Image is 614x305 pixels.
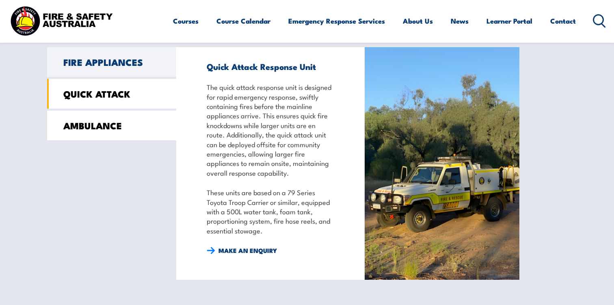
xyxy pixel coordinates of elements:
a: MAKE AN ENQUIRY [207,246,277,255]
a: AMBULANCE [47,111,176,140]
a: Contact [550,10,576,32]
a: Emergency Response Services [288,10,385,32]
a: QUICK ATTACK [47,79,176,109]
a: News [451,10,469,32]
a: About Us [403,10,433,32]
img: ele (400 x 600 px) (18) [365,47,519,280]
a: Learner Portal [486,10,532,32]
h3: Quick Attack Response Unit [207,61,334,72]
a: Courses [173,10,199,32]
p: These units are based on a 79 Series Toyota Troop Carrier or similar, equipped with a 500L water ... [207,187,334,235]
a: Course Calendar [216,10,270,32]
p: The quick attack response unit is designed for rapid emergency response, swiftly containing fires... [207,82,334,177]
a: FIRE APPLIANCES [47,47,176,77]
